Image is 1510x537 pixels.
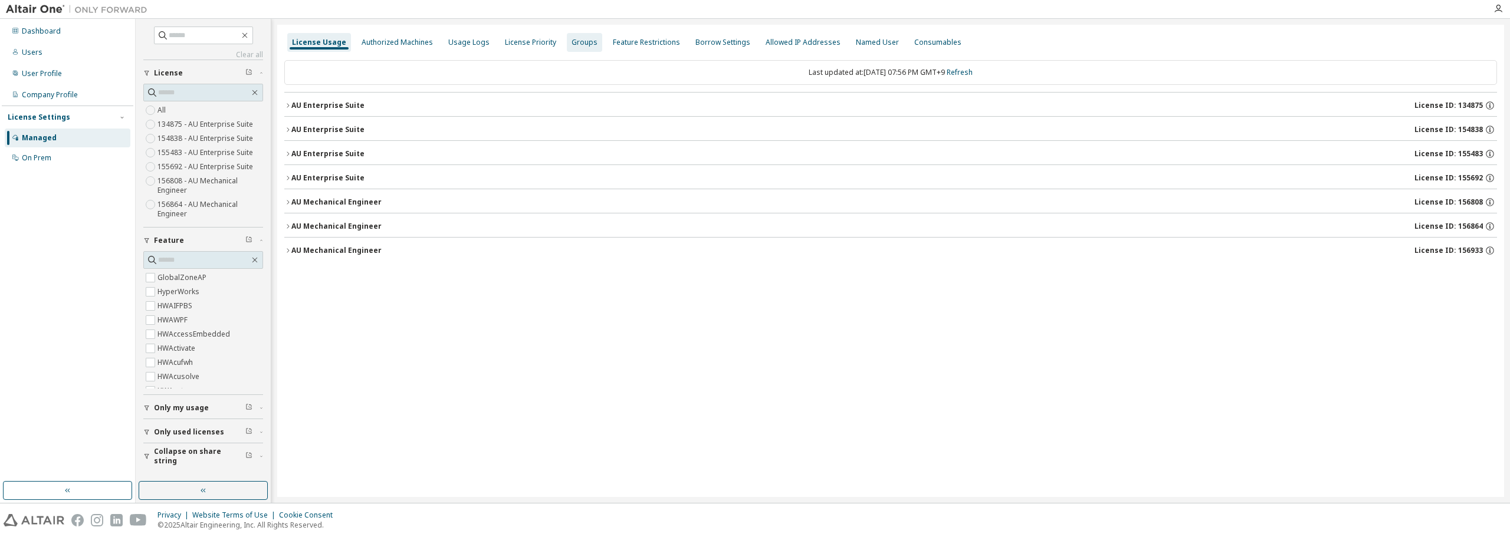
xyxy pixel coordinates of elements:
[284,60,1497,85] div: Last updated at: [DATE] 07:56 PM GMT+9
[143,395,263,421] button: Only my usage
[22,133,57,143] div: Managed
[71,514,84,526] img: facebook.svg
[245,236,252,245] span: Clear filter
[914,38,961,47] div: Consumables
[1414,125,1483,134] span: License ID: 154838
[157,341,198,355] label: HWActivate
[157,117,255,131] label: 134875 - AU Enterprise Suite
[157,327,232,341] label: HWAccessEmbedded
[1414,197,1483,207] span: License ID: 156808
[284,117,1497,143] button: AU Enterprise SuiteLicense ID: 154838
[856,38,899,47] div: Named User
[291,222,382,231] div: AU Mechanical Engineer
[284,213,1497,239] button: AU Mechanical EngineerLicense ID: 156864
[292,38,346,47] div: License Usage
[245,68,252,78] span: Clear filter
[157,384,201,398] label: HWAcutrace
[284,189,1497,215] button: AU Mechanical EngineerLicense ID: 156808
[22,27,61,36] div: Dashboard
[362,38,433,47] div: Authorized Machines
[245,427,252,437] span: Clear filter
[157,510,192,520] div: Privacy
[284,165,1497,191] button: AU Enterprise SuiteLicense ID: 155692
[291,246,382,255] div: AU Mechanical Engineer
[613,38,680,47] div: Feature Restrictions
[157,370,202,384] label: HWAcusolve
[143,60,263,86] button: License
[157,160,255,174] label: 155692 - AU Enterprise Suite
[291,149,365,159] div: AU Enterprise Suite
[6,4,153,15] img: Altair One
[245,452,252,461] span: Clear filter
[157,355,195,370] label: HWAcufwh
[154,447,245,466] span: Collapse on share string
[291,197,382,207] div: AU Mechanical Engineer
[157,146,255,160] label: 155483 - AU Enterprise Suite
[157,520,340,530] p: © 2025 Altair Engineering, Inc. All Rights Reserved.
[572,38,598,47] div: Groups
[157,271,209,285] label: GlobalZoneAP
[157,299,195,313] label: HWAIFPBS
[1414,101,1483,110] span: License ID: 134875
[22,48,42,57] div: Users
[143,50,263,60] a: Clear all
[192,510,279,520] div: Website Terms of Use
[154,427,224,437] span: Only used licenses
[154,68,183,78] span: License
[279,510,340,520] div: Cookie Consent
[143,443,263,469] button: Collapse on share string
[4,514,64,526] img: altair_logo.svg
[284,238,1497,263] button: AU Mechanical EngineerLicense ID: 156933
[8,113,70,122] div: License Settings
[505,38,556,47] div: License Priority
[448,38,490,47] div: Usage Logs
[245,403,252,413] span: Clear filter
[157,313,190,327] label: HWAWPF
[947,67,973,77] a: Refresh
[143,419,263,445] button: Only used licenses
[157,174,263,197] label: 156808 - AU Mechanical Engineer
[766,38,841,47] div: Allowed IP Addresses
[157,197,263,221] label: 156864 - AU Mechanical Engineer
[284,93,1497,118] button: AU Enterprise SuiteLicense ID: 134875
[1414,149,1483,159] span: License ID: 155483
[154,236,184,245] span: Feature
[1414,246,1483,255] span: License ID: 156933
[1414,173,1483,183] span: License ID: 155692
[291,125,365,134] div: AU Enterprise Suite
[157,285,202,299] label: HyperWorks
[284,141,1497,167] button: AU Enterprise SuiteLicense ID: 155483
[695,38,750,47] div: Borrow Settings
[157,103,168,117] label: All
[157,131,255,146] label: 154838 - AU Enterprise Suite
[91,514,103,526] img: instagram.svg
[1414,222,1483,231] span: License ID: 156864
[22,69,62,78] div: User Profile
[110,514,123,526] img: linkedin.svg
[291,101,365,110] div: AU Enterprise Suite
[143,228,263,253] button: Feature
[154,403,209,413] span: Only my usage
[130,514,147,526] img: youtube.svg
[291,173,365,183] div: AU Enterprise Suite
[22,90,78,100] div: Company Profile
[22,153,51,163] div: On Prem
